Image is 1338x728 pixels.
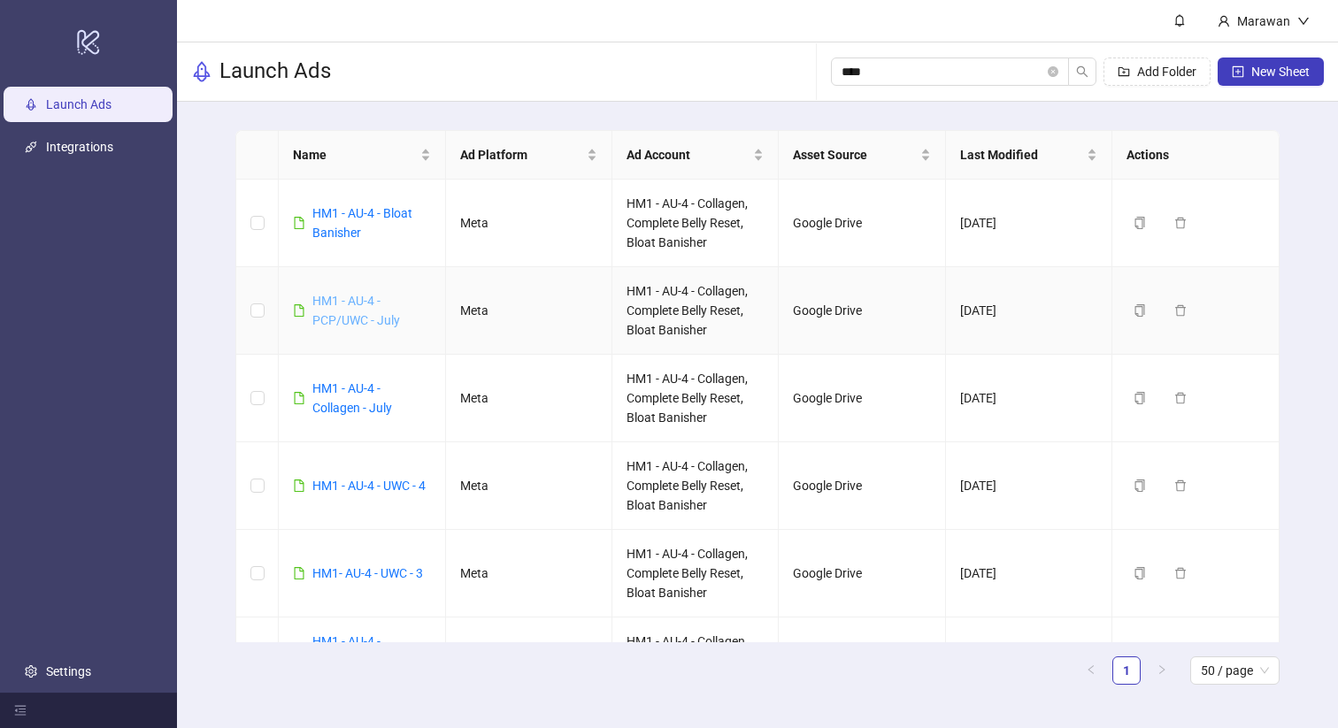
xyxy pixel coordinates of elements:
td: HM1 - AU-4 - Collagen, Complete Belly Reset, Bloat Banisher [612,442,779,530]
button: right [1148,656,1176,685]
td: Meta [446,180,612,267]
button: left [1077,656,1105,685]
button: Add Folder [1103,57,1211,86]
span: delete [1174,304,1187,317]
th: Actions [1112,131,1279,180]
span: rocket [191,61,212,82]
span: down [1297,15,1310,27]
th: Name [279,131,445,180]
a: HM1 - AU-4 - Collagen / PCP - June [312,634,401,687]
li: Previous Page [1077,656,1105,685]
td: Google Drive [779,355,945,442]
span: file [293,217,305,229]
span: delete [1174,217,1187,229]
button: New Sheet [1218,57,1324,86]
span: file [293,479,305,492]
a: HM1 - AU-4 - Collagen - July [312,381,392,415]
a: Integrations [46,140,113,154]
a: HM1 - AU-4 - Bloat Banisher [312,206,412,240]
td: [DATE] [946,180,1112,267]
a: 1 [1113,657,1140,684]
span: copy [1134,392,1146,404]
span: 50 / page [1201,657,1269,684]
span: plus-square [1232,65,1244,78]
span: folder-add [1118,65,1130,78]
td: HM1 - AU-4 - Collagen, Complete Belly Reset, Bloat Banisher [612,355,779,442]
td: HM1 - AU-4 - Collagen, Complete Belly Reset, Bloat Banisher [612,530,779,617]
span: copy [1134,304,1146,317]
li: 1 [1112,656,1141,685]
td: Google Drive [779,267,945,355]
td: Google Drive [779,180,945,267]
td: HM1 - AU-4 - Collagen, Complete Belly Reset, Bloat Banisher [612,617,779,705]
span: Name [293,145,416,165]
div: Page Size [1190,656,1280,685]
span: menu-fold [14,704,27,717]
span: delete [1174,392,1187,404]
td: Meta [446,355,612,442]
td: [DATE] [946,617,1112,705]
span: file [293,567,305,579]
button: close-circle [1048,66,1058,77]
th: Ad Account [612,131,779,180]
th: Ad Platform [446,131,612,180]
span: copy [1134,479,1146,492]
td: HM1 - AU-4 - Collagen, Complete Belly Reset, Bloat Banisher [612,267,779,355]
td: [DATE] [946,530,1112,617]
td: Google Drive [779,617,945,705]
span: file [293,392,305,404]
span: New Sheet [1251,65,1310,79]
span: Ad Account [627,145,750,165]
td: Meta [446,617,612,705]
td: Google Drive [779,442,945,530]
span: Asset Source [793,145,916,165]
th: Last Modified [946,131,1112,180]
a: HM1 - AU-4 - PCP/UWC - July [312,294,400,327]
span: right [1157,664,1167,675]
div: Marawan [1230,11,1297,31]
td: Google Drive [779,530,945,617]
td: HM1 - AU-4 - Collagen, Complete Belly Reset, Bloat Banisher [612,180,779,267]
td: [DATE] [946,442,1112,530]
td: [DATE] [946,267,1112,355]
h3: Launch Ads [219,57,331,86]
span: copy [1134,567,1146,579]
span: copy [1134,217,1146,229]
td: Meta [446,267,612,355]
th: Asset Source [779,131,945,180]
span: Add Folder [1137,65,1196,79]
span: delete [1174,479,1187,492]
a: Launch Ads [46,97,111,111]
a: HM1- AU-4 - UWC - 3 [312,566,423,580]
span: bell [1173,14,1186,27]
span: search [1076,65,1088,78]
span: delete [1174,567,1187,579]
span: Last Modified [960,145,1083,165]
a: HM1 - AU-4 - UWC - 4 [312,479,426,493]
span: left [1086,664,1096,675]
td: Meta [446,442,612,530]
td: [DATE] [946,355,1112,442]
span: file [293,304,305,317]
a: Settings [46,664,91,678]
span: Ad Platform [460,145,583,165]
li: Next Page [1148,656,1176,685]
td: Meta [446,530,612,617]
span: user [1218,15,1230,27]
